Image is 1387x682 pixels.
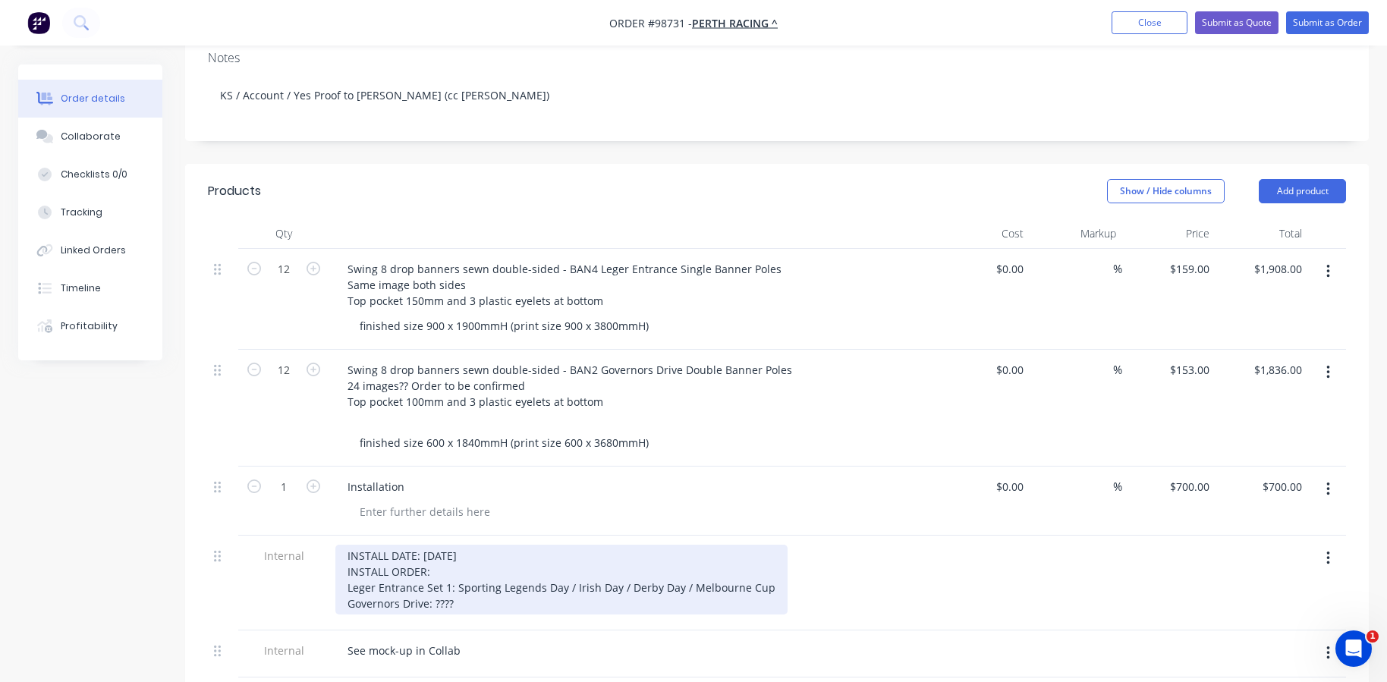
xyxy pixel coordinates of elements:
button: Order details [18,80,162,118]
div: See mock-up in Collab [335,640,473,662]
button: Add product [1259,179,1346,203]
button: Submit as Quote [1195,11,1278,34]
button: Submit as Order [1286,11,1369,34]
div: Linked Orders [61,244,126,257]
img: Factory [27,11,50,34]
button: Show / Hide columns [1107,179,1225,203]
button: Close [1112,11,1187,34]
div: KS / Account / Yes Proof to [PERSON_NAME] (cc [PERSON_NAME]) [208,72,1346,118]
button: Profitability [18,307,162,345]
div: INSTALL DATE: [DATE] INSTALL ORDER: Leger Entrance Set 1: Sporting Legends Day / Irish Day / Derb... [335,545,788,614]
div: finished size 600 x 1840mmH (print size 600 x 3680mmH) [348,432,661,454]
div: Qty [238,218,329,249]
button: Linked Orders [18,231,162,269]
span: % [1113,478,1122,495]
div: Price [1122,218,1216,249]
div: Collaborate [61,130,121,143]
div: Order details [61,92,125,105]
iframe: Intercom live chat [1335,630,1372,667]
div: finished size 900 x 1900mmH (print size 900 x 3800mmH) [348,315,661,337]
span: 1 [1367,630,1379,643]
span: Order #98731 - [609,16,692,30]
button: Checklists 0/0 [18,156,162,193]
div: Checklists 0/0 [61,168,127,181]
span: Internal [244,643,323,658]
div: Swing 8 drop banners sewn double-sided - BAN2 Governors Drive Double Banner Poles 24 images?? Ord... [335,359,804,429]
div: Profitability [61,319,118,333]
a: Perth Racing ^ [692,16,778,30]
div: Swing 8 drop banners sewn double-sided - BAN4 Leger Entrance Single Banner Poles Same image both ... [335,258,794,312]
div: Markup [1030,218,1123,249]
button: Collaborate [18,118,162,156]
div: Total [1216,218,1309,249]
div: Installation [335,476,417,498]
button: Tracking [18,193,162,231]
div: Notes [208,51,1346,65]
button: Timeline [18,269,162,307]
span: Internal [244,548,323,564]
div: Timeline [61,281,101,295]
div: Tracking [61,206,102,219]
span: % [1113,361,1122,379]
div: Cost [936,218,1030,249]
div: Products [208,182,261,200]
span: % [1113,260,1122,278]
